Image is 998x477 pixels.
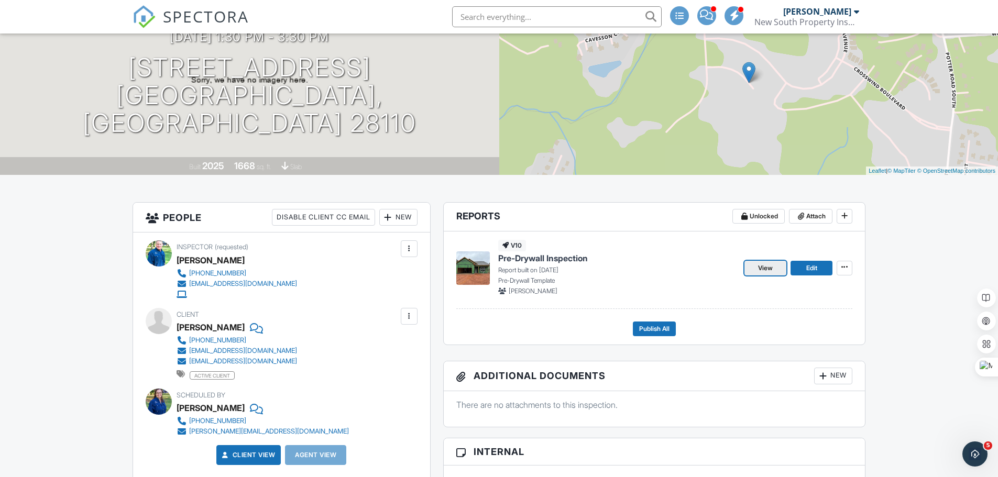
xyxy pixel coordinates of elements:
[379,209,418,226] div: New
[17,54,482,137] h1: [STREET_ADDRESS] [GEOGRAPHIC_DATA], [GEOGRAPHIC_DATA] 28110
[452,6,662,27] input: Search everything...
[962,441,988,467] iframe: Intercom live chat
[189,269,246,278] div: [PHONE_NUMBER]
[456,399,853,411] p: There are no attachments to this inspection.
[272,209,375,226] div: Disable Client CC Email
[984,441,992,450] span: 5
[177,252,245,268] div: [PERSON_NAME]
[189,280,297,288] div: [EMAIL_ADDRESS][DOMAIN_NAME]
[444,361,865,391] h3: Additional Documents
[887,168,916,174] a: © MapTiler
[177,391,225,399] span: Scheduled By
[177,268,297,279] a: [PHONE_NUMBER]
[754,17,859,27] div: New South Property Inspections, Inc.
[234,160,255,171] div: 1668
[215,243,248,251] span: (requested)
[444,438,865,465] h3: Internal
[869,168,886,174] a: Leaflet
[814,368,852,384] div: New
[177,279,297,289] a: [EMAIL_ADDRESS][DOMAIN_NAME]
[133,203,430,232] h3: People
[189,347,297,355] div: [EMAIL_ADDRESS][DOMAIN_NAME]
[163,5,249,27] span: SPECTORA
[189,336,246,345] div: [PHONE_NUMBER]
[202,160,224,171] div: 2025
[189,357,297,365] div: [EMAIL_ADDRESS][DOMAIN_NAME]
[783,6,851,17] div: [PERSON_NAME]
[190,371,235,380] span: active client
[189,427,349,436] div: [PERSON_NAME][EMAIL_ADDRESS][DOMAIN_NAME]
[917,168,995,174] a: © OpenStreetMap contributors
[133,5,156,28] img: The Best Home Inspection Software - Spectora
[177,426,349,437] a: [PERSON_NAME][EMAIL_ADDRESS][DOMAIN_NAME]
[177,346,297,356] a: [EMAIL_ADDRESS][DOMAIN_NAME]
[189,417,246,425] div: [PHONE_NUMBER]
[133,14,249,36] a: SPECTORA
[177,356,297,367] a: [EMAIL_ADDRESS][DOMAIN_NAME]
[177,416,349,426] a: [PHONE_NUMBER]
[257,163,271,171] span: sq. ft.
[170,30,329,44] h3: [DATE] 1:30 pm - 3:30 pm
[177,400,245,416] div: [PERSON_NAME]
[177,319,245,335] div: [PERSON_NAME]
[177,335,297,346] a: [PHONE_NUMBER]
[189,163,201,171] span: Built
[866,167,998,175] div: |
[177,243,213,251] span: Inspector
[220,450,276,460] a: Client View
[290,163,302,171] span: slab
[177,310,199,318] span: Client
